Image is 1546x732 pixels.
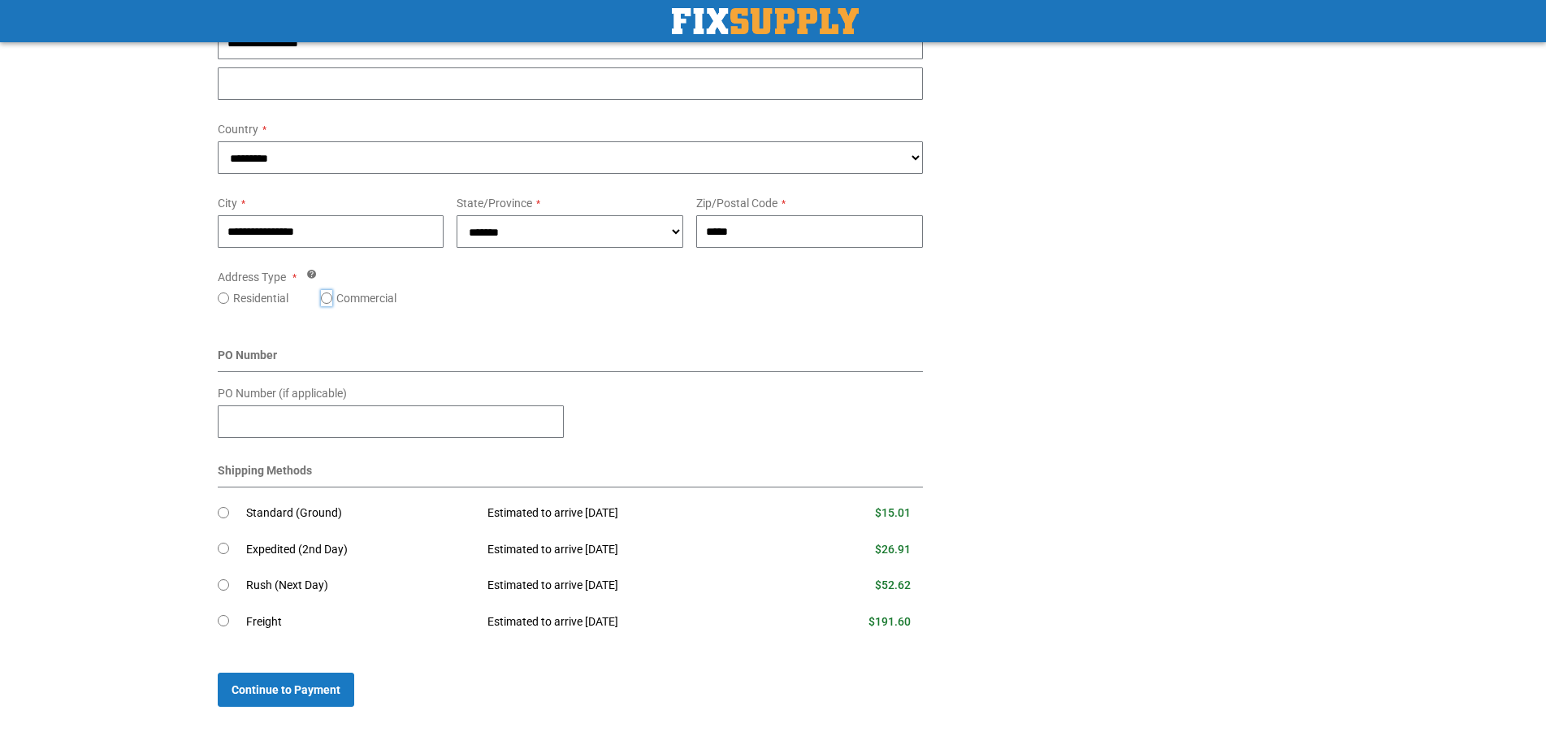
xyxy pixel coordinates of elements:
[475,496,789,532] td: Estimated to arrive [DATE]
[218,197,237,210] span: City
[457,197,532,210] span: State/Province
[475,568,789,604] td: Estimated to arrive [DATE]
[875,578,911,591] span: $52.62
[246,531,476,568] td: Expedited (2nd Day)
[218,271,286,284] span: Address Type
[246,604,476,640] td: Freight
[218,462,924,487] div: Shipping Methods
[875,543,911,556] span: $26.91
[218,673,354,707] button: Continue to Payment
[475,531,789,568] td: Estimated to arrive [DATE]
[246,568,476,604] td: Rush (Next Day)
[233,290,288,306] label: Residential
[672,8,859,34] a: store logo
[672,8,859,34] img: Fix Industrial Supply
[696,197,777,210] span: Zip/Postal Code
[475,604,789,640] td: Estimated to arrive [DATE]
[218,123,258,136] span: Country
[218,347,924,372] div: PO Number
[246,496,476,532] td: Standard (Ground)
[336,290,396,306] label: Commercial
[875,506,911,519] span: $15.01
[232,683,340,696] span: Continue to Payment
[218,387,347,400] span: PO Number (if applicable)
[868,615,911,628] span: $191.60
